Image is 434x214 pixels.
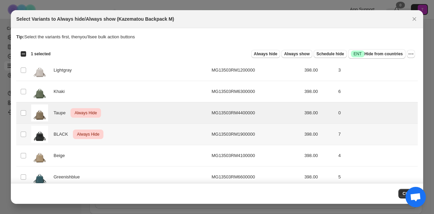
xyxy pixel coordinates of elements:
button: Schedule hide [314,50,347,58]
td: MG13503RM6600000 [210,167,302,188]
img: MG13503_RM63_KHAKI_KZM.webp [31,83,48,100]
div: チャットを開く [406,187,426,207]
span: Greenishblue [54,174,83,180]
span: Beige [54,152,68,159]
span: Lightgray [54,67,75,74]
span: Always show [284,51,310,57]
button: Always show [281,50,312,58]
td: 398.00 [302,60,336,81]
button: Close [410,14,419,24]
td: 4 [336,145,418,167]
img: MG13503_RM66_KZM_GREENISHBLUE_e893c0db-bf90-4a40-b432-0840e4954443.webp [31,169,48,186]
span: Hide from countries [351,51,403,57]
span: Schedule hide [316,51,344,57]
td: MG13503RM1200000 [210,60,302,81]
td: MG13503RM4400000 [210,102,302,124]
td: 6 [336,81,418,102]
button: Always hide [251,50,280,58]
td: 398.00 [302,81,336,102]
img: MG13503_RM41_KZM_BEIGE_cca14177-9951-4a76-b605-50a7b4c8303e.webp [31,147,48,164]
span: Always hide [254,51,277,57]
span: Close [402,191,414,196]
button: SuccessENTHide from countries [348,49,406,59]
td: 398.00 [302,102,336,124]
img: MG13503_RM12_KZM_LIGHTGRAY_9268284b-d8d1-4e03-9b87-2700b59c149e.webp [31,62,48,79]
span: BLACK [54,131,72,138]
img: MG13503_RM44_color_01.jpg [31,104,48,121]
td: 398.00 [302,124,336,145]
span: Taupe [54,110,69,116]
td: 7 [336,124,418,145]
span: ENT [354,51,362,57]
button: Close [398,189,418,198]
span: Khaki [54,88,68,95]
td: MG13503RM6300000 [210,81,302,102]
span: Always Hide [73,109,98,117]
p: Select the variants first, then you'll see bulk action buttons [16,34,418,40]
button: More actions [407,50,415,58]
td: 0 [336,102,418,124]
span: 1 selected [31,51,51,57]
td: 398.00 [302,167,336,188]
td: 3 [336,60,418,81]
td: MG13503RM1900000 [210,124,302,145]
td: 5 [336,167,418,188]
h2: Select Variants to Always hide/Always show (Kazematou Backpack M) [16,16,174,22]
span: Always Hide [76,130,101,138]
td: MG13503RM4100000 [210,145,302,167]
img: MG13503_RM19_KZM_BLACK_aa667a03-0ade-401c-86de-a3768a5e6104.webp [31,126,48,143]
td: 398.00 [302,145,336,167]
strong: Tip: [16,34,24,39]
